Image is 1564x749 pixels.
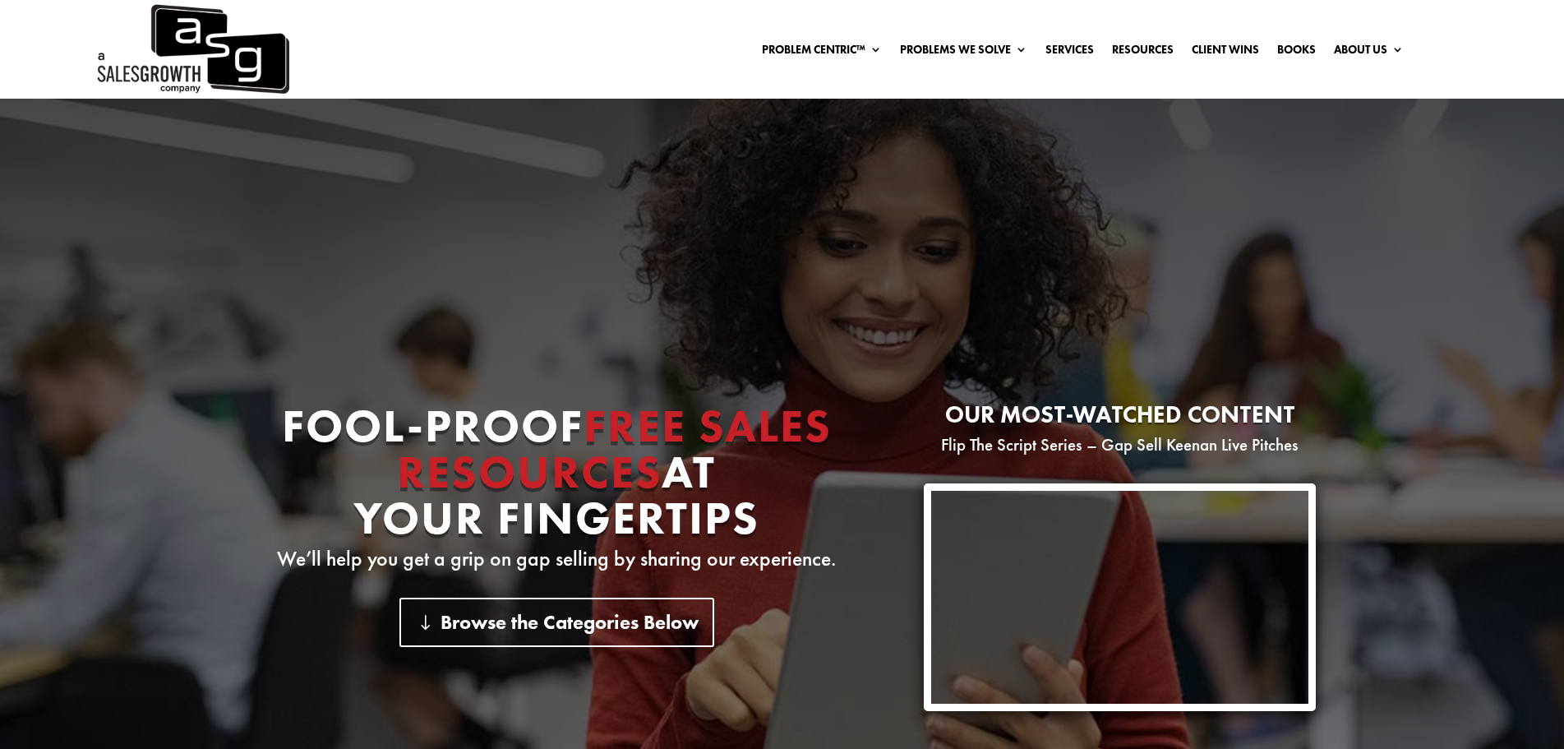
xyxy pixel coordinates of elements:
a: Browse the Categories Below [399,598,714,646]
span: Free Sales Resources [397,396,832,502]
h2: Our most-watched content [924,403,1316,435]
a: About Us [1334,44,1404,62]
a: Books [1277,44,1316,62]
p: Flip The Script Series – Gap Sell Keenan Live Pitches [924,435,1316,455]
a: Services [1045,44,1094,62]
a: Problem Centric™ [762,44,882,62]
a: Problems We Solve [900,44,1027,62]
a: Resources [1112,44,1174,62]
a: Client Wins [1192,44,1259,62]
p: We’ll help you get a grip on gap selling by sharing our experience. [248,549,865,569]
h1: Fool-proof At Your Fingertips [248,403,865,549]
